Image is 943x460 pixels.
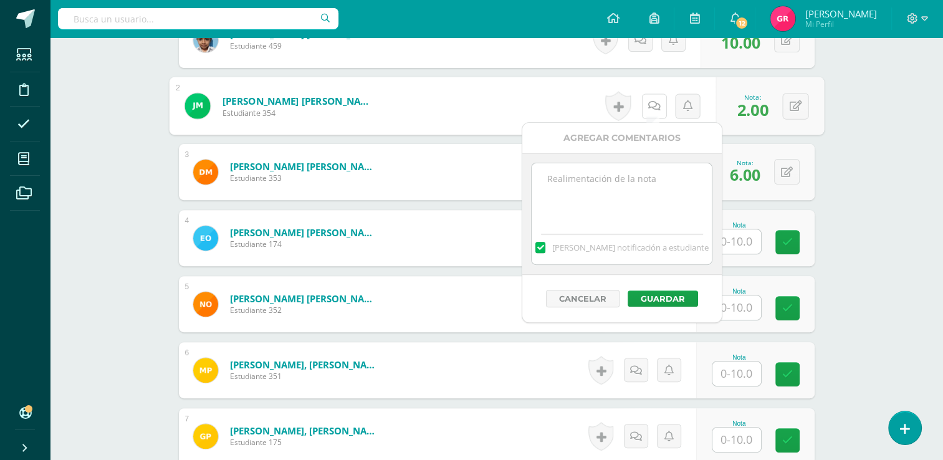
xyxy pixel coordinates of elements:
[628,290,698,307] button: Guardar
[712,295,761,320] input: 0-10.0
[193,424,218,449] img: 9b5e838db1c769d8d00612a8bf1a07f7.png
[735,16,749,30] span: 12
[770,6,795,31] img: a8b7d6a32ad83b69ddb3ec802e209076.png
[222,94,376,107] a: [PERSON_NAME] [PERSON_NAME]
[522,123,722,153] div: Agregar Comentarios
[552,242,709,253] span: [PERSON_NAME] notificación a estudiante
[230,160,380,173] a: [PERSON_NAME] [PERSON_NAME]
[230,437,380,448] span: Estudiante 175
[712,428,761,452] input: 0-10.0
[230,358,380,371] a: [PERSON_NAME], [PERSON_NAME]
[230,305,380,315] span: Estudiante 352
[193,226,218,251] img: ad6a2bcde31e7d6a9ae59222f164e66a.png
[805,19,876,29] span: Mi Perfil
[712,229,761,254] input: 0-10.0
[730,164,760,185] span: 6.00
[222,107,376,118] span: Estudiante 354
[230,424,380,437] a: [PERSON_NAME], [PERSON_NAME]
[730,158,760,167] div: Nota:
[230,239,380,249] span: Estudiante 174
[230,173,380,183] span: Estudiante 353
[546,290,620,307] button: Cancelar
[193,160,218,184] img: b228ef851358c022ab0657cd4bf97d97.png
[230,226,380,239] a: [PERSON_NAME] [PERSON_NAME]
[230,371,380,381] span: Estudiante 351
[58,8,338,29] input: Busca un usuario...
[737,92,768,101] div: Nota:
[712,288,767,295] div: Nota
[193,358,218,383] img: 3e036972416abb13771de5a41e85d74f.png
[712,362,761,386] input: 0-10.0
[712,354,767,361] div: Nota
[712,222,767,229] div: Nota
[184,93,210,118] img: dcb5c5b331b2ca41a68e73513bc60065.png
[230,292,380,305] a: [PERSON_NAME] [PERSON_NAME]
[737,98,768,120] span: 2.00
[193,27,218,52] img: 6722e33aa0b551ee8c3967c011814fcf.png
[721,32,760,53] span: 10.00
[805,7,876,20] span: [PERSON_NAME]
[230,41,380,51] span: Estudiante 459
[193,292,218,317] img: c7d07b9c7f5a8d7d2bcdd01d3a3bfc2c.png
[712,420,767,427] div: Nota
